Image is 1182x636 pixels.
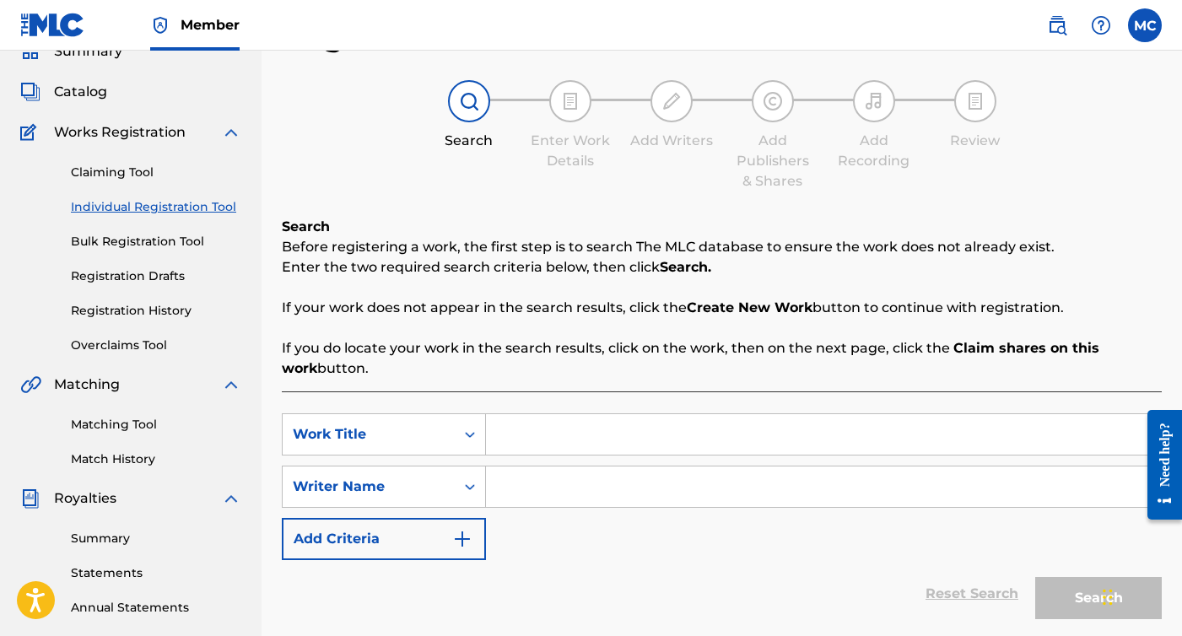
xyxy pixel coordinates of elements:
[71,164,241,181] a: Claiming Tool
[71,198,241,216] a: Individual Registration Tool
[282,298,1162,318] p: If your work does not appear in the search results, click the button to continue with registration.
[20,82,40,102] img: Catalog
[71,450,241,468] a: Match History
[20,41,122,62] a: SummarySummary
[20,41,40,62] img: Summary
[54,488,116,509] span: Royalties
[71,302,241,320] a: Registration History
[71,416,241,434] a: Matching Tool
[459,91,479,111] img: step indicator icon for Search
[71,530,241,547] a: Summary
[54,122,186,143] span: Works Registration
[687,299,812,315] strong: Create New Work
[629,131,714,151] div: Add Writers
[20,13,85,37] img: MLC Logo
[221,375,241,395] img: expand
[1135,393,1182,537] iframe: Resource Center
[54,82,107,102] span: Catalog
[1047,15,1067,35] img: search
[427,131,511,151] div: Search
[1128,8,1162,42] div: User Menu
[71,267,241,285] a: Registration Drafts
[1098,555,1182,636] iframe: Chat Widget
[1103,572,1113,623] div: Drag
[282,257,1162,278] p: Enter the two required search criteria below, then click
[282,413,1162,628] form: Search Form
[1040,8,1074,42] a: Public Search
[71,233,241,251] a: Bulk Registration Tool
[560,91,580,111] img: step indicator icon for Enter Work Details
[221,122,241,143] img: expand
[71,337,241,354] a: Overclaims Tool
[20,488,40,509] img: Royalties
[282,338,1162,379] p: If you do locate your work in the search results, click on the work, then on the next page, click...
[282,218,330,234] b: Search
[1084,8,1118,42] div: Help
[864,91,884,111] img: step indicator icon for Add Recording
[528,131,613,171] div: Enter Work Details
[71,599,241,617] a: Annual Statements
[282,518,486,560] button: Add Criteria
[20,82,107,102] a: CatalogCatalog
[933,131,1017,151] div: Review
[293,424,445,445] div: Work Title
[54,41,122,62] span: Summary
[181,15,240,35] span: Member
[661,91,682,111] img: step indicator icon for Add Writers
[832,131,916,171] div: Add Recording
[293,477,445,497] div: Writer Name
[731,131,815,191] div: Add Publishers & Shares
[54,375,120,395] span: Matching
[221,488,241,509] img: expand
[965,91,985,111] img: step indicator icon for Review
[20,375,41,395] img: Matching
[150,15,170,35] img: Top Rightsholder
[20,122,42,143] img: Works Registration
[452,529,472,549] img: 9d2ae6d4665cec9f34b9.svg
[1091,15,1111,35] img: help
[660,259,711,275] strong: Search.
[282,237,1162,257] p: Before registering a work, the first step is to search The MLC database to ensure the work does n...
[763,91,783,111] img: step indicator icon for Add Publishers & Shares
[71,564,241,582] a: Statements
